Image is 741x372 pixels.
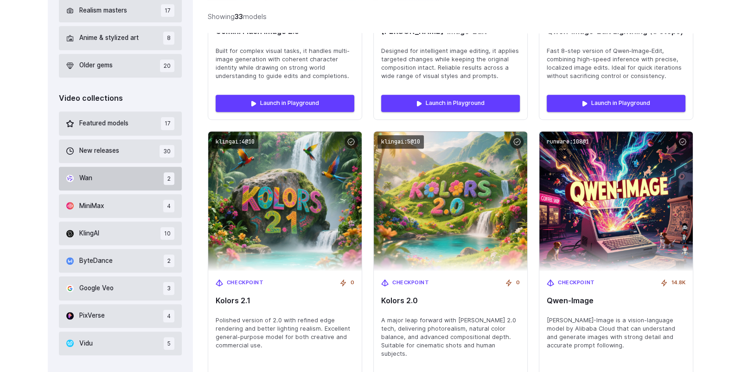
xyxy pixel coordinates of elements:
[59,111,182,135] button: Featured models 17
[671,279,685,287] span: 14.8K
[59,167,182,190] button: Wan 2
[216,316,354,350] span: Polished version of 2.0 with refined edge rendering and better lighting realism. Excellent genera...
[208,11,267,22] div: Showing models
[543,135,593,149] code: runware:108@1
[79,33,139,43] span: Anime & stylized art
[59,332,182,355] button: Vidu 5
[160,59,174,72] span: 20
[161,117,174,130] span: 17
[547,47,685,80] span: Fast 8-step version of Qwen‑Image‑Edit, combining high-speed inference with precise, localized im...
[227,279,264,287] span: Checkpoint
[381,296,520,305] span: Kolors 2.0
[208,131,362,271] img: Kolors 2.1
[377,135,424,149] code: klingai:5@10
[79,339,93,349] span: Vidu
[235,13,243,20] strong: 33
[59,54,182,78] button: Older gems 20
[539,131,693,271] img: Qwen-Image
[160,145,174,157] span: 30
[79,283,114,294] span: Google Veo
[59,222,182,245] button: KlingAI 10
[79,311,105,321] span: PixVerse
[212,135,258,149] code: klingai:4@10
[79,146,119,156] span: New releases
[59,304,182,328] button: PixVerse 4
[79,118,128,129] span: Featured models
[164,255,174,267] span: 2
[351,279,354,287] span: 0
[547,95,685,111] a: Launch in Playground
[558,279,595,287] span: Checkpoint
[547,316,685,350] span: [PERSON_NAME]-Image is a vision-language model by Alibaba Cloud that can understand and generate ...
[164,337,174,350] span: 5
[79,256,113,266] span: ByteDance
[374,131,527,271] img: Kolors 2.0
[59,92,182,104] div: Video collections
[79,201,104,211] span: MiniMax
[216,296,354,305] span: Kolors 2.1
[381,316,520,358] span: A major leap forward with [PERSON_NAME] 2.0 tech, delivering photorealism, natural color balance,...
[163,200,174,212] span: 4
[216,47,354,80] span: Built for complex visual tasks, it handles multi-image generation with coherent character identit...
[547,296,685,305] span: Qwen-Image
[79,173,92,183] span: Wan
[59,139,182,163] button: New releases 30
[163,310,174,322] span: 4
[164,172,174,185] span: 2
[59,276,182,300] button: Google Veo 3
[79,6,127,16] span: Realism masters
[79,228,99,239] span: KlingAI
[160,227,174,240] span: 10
[392,279,429,287] span: Checkpoint
[79,60,113,71] span: Older gems
[163,32,174,44] span: 8
[59,249,182,273] button: ByteDance 2
[381,47,520,80] span: Designed for intelligent image editing, it applies targeted changes while keeping the original co...
[216,95,354,111] a: Launch in Playground
[161,4,174,17] span: 17
[163,282,174,294] span: 3
[59,26,182,50] button: Anime & stylized art 8
[381,95,520,111] a: Launch in Playground
[59,194,182,218] button: MiniMax 4
[516,279,520,287] span: 0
